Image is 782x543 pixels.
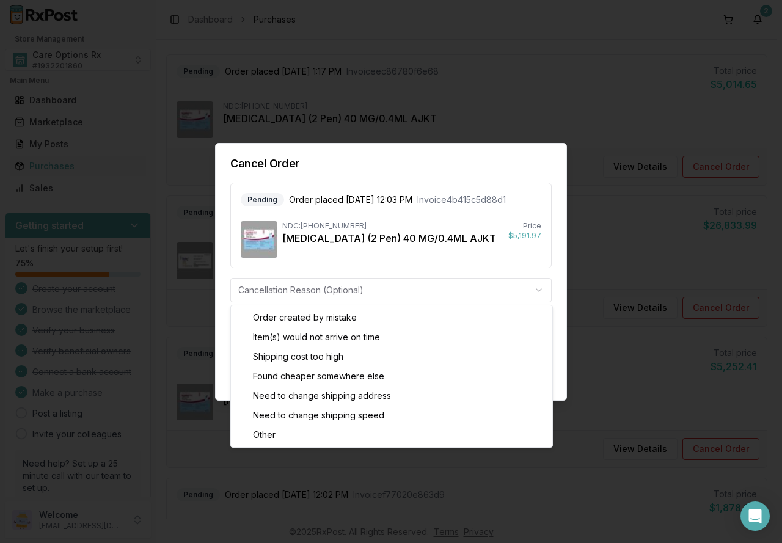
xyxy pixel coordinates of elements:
span: Item(s) would not arrive on time [253,331,380,343]
span: Need to change shipping address [253,390,391,402]
span: Shipping cost too high [253,351,343,363]
span: Other [253,429,276,441]
span: Found cheaper somewhere else [253,370,384,382]
span: Order created by mistake [253,312,357,324]
span: Need to change shipping speed [253,409,384,421]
